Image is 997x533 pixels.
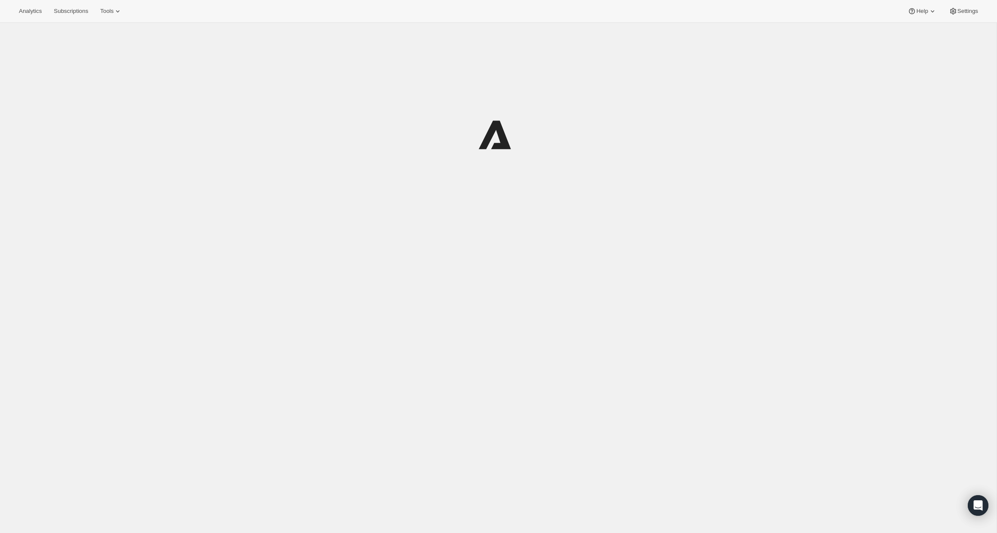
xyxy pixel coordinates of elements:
[14,5,47,17] button: Analytics
[916,8,928,15] span: Help
[902,5,942,17] button: Help
[54,8,88,15] span: Subscriptions
[95,5,127,17] button: Tools
[19,8,42,15] span: Analytics
[957,8,978,15] span: Settings
[49,5,93,17] button: Subscriptions
[100,8,113,15] span: Tools
[944,5,983,17] button: Settings
[968,495,988,516] div: Open Intercom Messenger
